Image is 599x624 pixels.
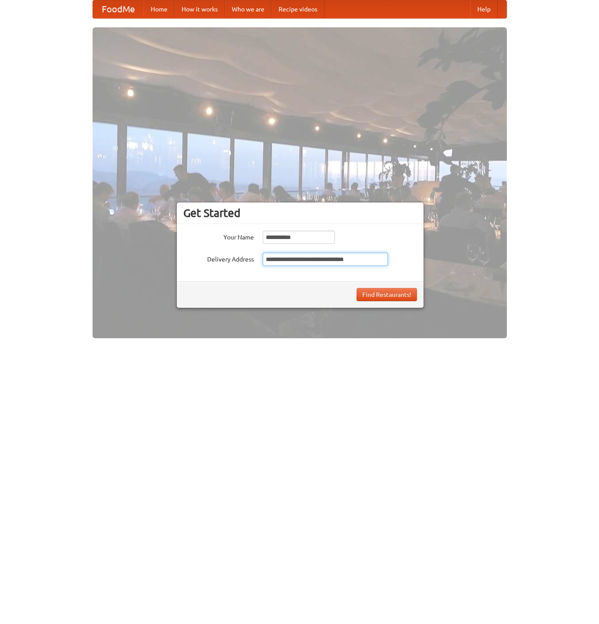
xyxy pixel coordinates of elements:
label: Your Name [183,231,254,242]
a: Home [144,0,175,18]
h3: Get Started [183,206,417,220]
a: Recipe videos [272,0,324,18]
a: How it works [175,0,225,18]
label: Delivery Address [183,253,254,264]
a: FoodMe [93,0,144,18]
button: Find Restaurants! [357,288,417,301]
a: Help [470,0,498,18]
a: Who we are [225,0,272,18]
